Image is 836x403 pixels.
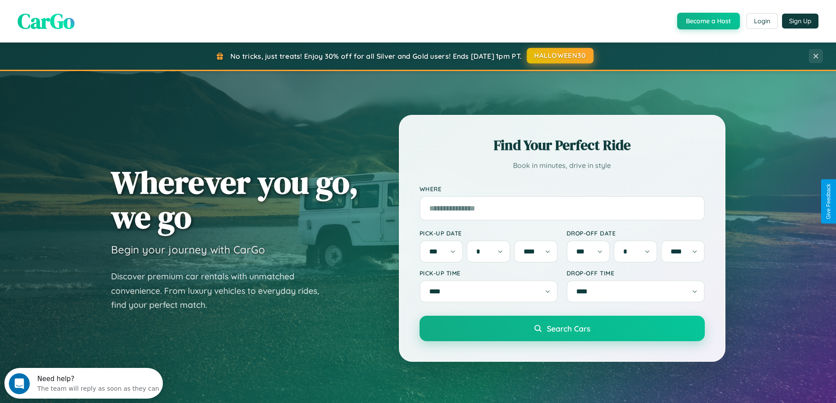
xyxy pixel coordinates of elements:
[782,14,818,29] button: Sign Up
[420,269,558,277] label: Pick-up Time
[677,13,740,29] button: Become a Host
[567,229,705,237] label: Drop-off Date
[111,269,330,312] p: Discover premium car rentals with unmatched convenience. From luxury vehicles to everyday rides, ...
[567,269,705,277] label: Drop-off Time
[420,159,705,172] p: Book in minutes, drive in style
[420,316,705,341] button: Search Cars
[33,7,155,14] div: Need help?
[230,52,522,61] span: No tricks, just treats! Enjoy 30% off for all Silver and Gold users! Ends [DATE] 1pm PT.
[111,165,359,234] h1: Wherever you go, we go
[825,184,832,219] div: Give Feedback
[746,13,778,29] button: Login
[420,229,558,237] label: Pick-up Date
[4,4,163,28] div: Open Intercom Messenger
[111,243,265,256] h3: Begin your journey with CarGo
[420,185,705,193] label: Where
[527,48,594,64] button: HALLOWEEN30
[9,373,30,394] iframe: Intercom live chat
[547,324,590,333] span: Search Cars
[420,136,705,155] h2: Find Your Perfect Ride
[18,7,75,36] span: CarGo
[33,14,155,24] div: The team will reply as soon as they can
[4,368,163,399] iframe: Intercom live chat discovery launcher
